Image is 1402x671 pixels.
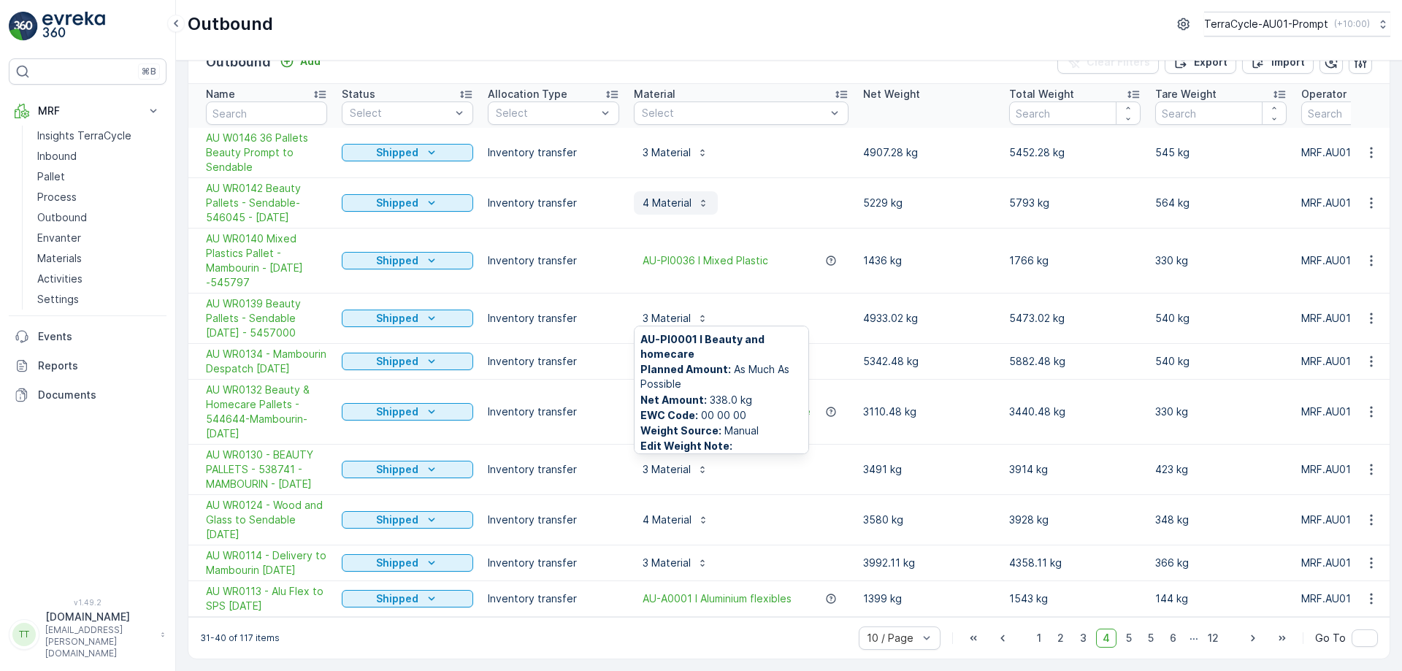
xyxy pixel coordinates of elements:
[863,462,995,477] p: 3491 kg
[1155,253,1287,268] p: 330 kg
[206,296,327,340] span: AU WR0139 Beauty Pallets - Sendable [DATE] - 5457000
[1190,629,1198,648] p: ...
[376,354,418,369] p: Shipped
[206,498,327,542] span: AU WR0124 - Wood and Glass to Sendable [DATE]
[376,196,418,210] p: Shipped
[274,53,326,70] button: Add
[1165,50,1236,74] button: Export
[1119,629,1138,648] span: 5
[200,632,280,644] p: 31-40 of 117 items
[37,251,82,266] p: Materials
[206,296,327,340] a: AU WR0139 Beauty Pallets - Sendable 12/03/2025 - 5457000
[480,178,627,229] td: Inventory transfer
[640,409,698,421] b: EWC Code :
[1155,513,1287,527] p: 348 kg
[640,408,802,423] span: 00 00 00
[1009,591,1141,606] p: 1543 kg
[1057,50,1159,74] button: Clear Filters
[376,404,418,419] p: Shipped
[1315,631,1346,645] span: Go To
[643,253,768,268] a: AU-PI0036 I Mixed Plastic
[640,424,721,437] b: Weight Source :
[376,556,418,570] p: Shipped
[9,12,38,41] img: logo
[1096,629,1116,648] span: 4
[640,362,802,391] span: As Much As Possible
[643,196,692,210] p: 4 Material
[206,383,327,441] span: AU WR0132 Beauty & Homecare Pallets - 544644-Mambourin- [DATE]
[206,181,327,225] a: AU WR0142 Beauty Pallets - Sendable- 546045 - 21/03/2025
[206,52,271,72] p: Outbound
[31,248,166,269] a: Materials
[206,347,327,376] a: AU WR0134 - Mambourin Despatch 19.02.2025
[480,581,627,617] td: Inventory transfer
[1194,55,1227,69] p: Export
[1271,55,1305,69] p: Import
[12,623,36,646] div: TT
[45,624,153,659] p: [EMAIL_ADDRESS][PERSON_NAME][DOMAIN_NAME]
[376,311,418,326] p: Shipped
[642,106,826,120] p: Select
[206,181,327,225] span: AU WR0142 Beauty Pallets - Sendable- 546045 - [DATE]
[1009,513,1141,527] p: 3928 kg
[376,462,418,477] p: Shipped
[640,394,707,406] b: Net Amount :
[206,548,327,578] a: AU WR0114 - Delivery to Mambourin 16.12.2024
[1009,404,1141,419] p: 3440.48 kg
[634,87,675,101] p: Material
[342,194,473,212] button: Shipped
[480,344,627,380] td: Inventory transfer
[1155,404,1287,419] p: 330 kg
[863,87,920,101] p: Net Weight
[38,388,161,402] p: Documents
[643,513,692,527] p: 4 Material
[342,252,473,269] button: Shipped
[206,548,327,578] span: AU WR0114 - Delivery to Mambourin [DATE]
[1009,462,1141,477] p: 3914 kg
[1301,87,1347,101] p: Operator
[1155,556,1287,570] p: 366 kg
[634,551,717,575] button: 3 Material
[1009,101,1141,125] input: Search
[38,329,161,344] p: Events
[863,196,995,210] p: 5229 kg
[1087,55,1150,69] p: Clear Filters
[45,610,153,624] p: [DOMAIN_NAME]
[643,591,792,606] a: AU-A0001 I Aluminium flexibles
[1204,12,1390,37] button: TerraCycle-AU01-Prompt(+10:00)
[643,145,691,160] p: 3 Material
[376,253,418,268] p: Shipped
[863,591,995,606] p: 1399 kg
[1155,87,1217,101] p: Tare Weight
[640,440,732,452] b: Edit Weight Note :
[31,207,166,228] a: Outbound
[376,145,418,160] p: Shipped
[1155,311,1287,326] p: 540 kg
[480,229,627,294] td: Inventory transfer
[31,166,166,187] a: Pallet
[38,104,137,118] p: MRF
[643,462,691,477] p: 3 Material
[300,54,321,69] p: Add
[863,145,995,160] p: 4907.28 kg
[634,141,717,164] button: 3 Material
[643,311,691,326] p: 3 Material
[863,354,995,369] p: 5342.48 kg
[480,380,627,445] td: Inventory transfer
[342,511,473,529] button: Shipped
[31,289,166,310] a: Settings
[206,584,327,613] a: AU WR0113 - Alu Flex to SPS 13.12.2024
[1051,629,1070,648] span: 2
[1204,17,1328,31] p: TerraCycle-AU01-Prompt
[1155,196,1287,210] p: 564 kg
[342,461,473,478] button: Shipped
[643,556,691,570] p: 3 Material
[640,393,802,407] span: 338.0 kg
[9,96,166,126] button: MRF
[1155,101,1287,125] input: Search
[206,131,327,175] a: AU W0146 36 Pallets Beauty Prompt to Sendable
[640,363,731,375] b: Planned Amount :
[206,347,327,376] span: AU WR0134 - Mambourin Despatch [DATE]
[1155,145,1287,160] p: 545 kg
